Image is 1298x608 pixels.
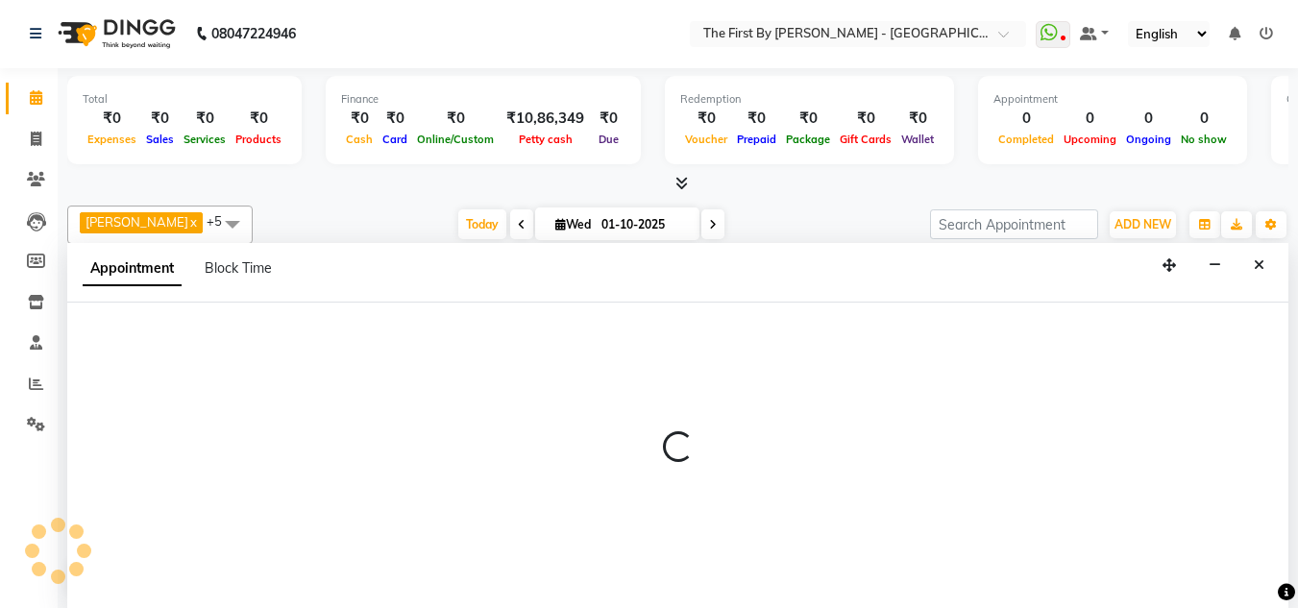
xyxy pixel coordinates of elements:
[49,7,181,61] img: logo
[341,108,378,130] div: ₹0
[86,214,188,230] span: [PERSON_NAME]
[141,133,179,146] span: Sales
[993,108,1059,130] div: 0
[1176,133,1232,146] span: No show
[1110,211,1176,238] button: ADD NEW
[514,133,577,146] span: Petty cash
[141,108,179,130] div: ₹0
[1121,108,1176,130] div: 0
[378,133,412,146] span: Card
[592,108,625,130] div: ₹0
[231,133,286,146] span: Products
[341,91,625,108] div: Finance
[179,108,231,130] div: ₹0
[896,133,939,146] span: Wallet
[1059,133,1121,146] span: Upcoming
[83,91,286,108] div: Total
[378,108,412,130] div: ₹0
[680,108,732,130] div: ₹0
[83,133,141,146] span: Expenses
[188,214,197,230] a: x
[231,108,286,130] div: ₹0
[993,91,1232,108] div: Appointment
[551,217,596,231] span: Wed
[207,213,236,229] span: +5
[930,209,1098,239] input: Search Appointment
[1245,251,1273,280] button: Close
[1121,133,1176,146] span: Ongoing
[732,133,781,146] span: Prepaid
[1114,217,1171,231] span: ADD NEW
[458,209,506,239] span: Today
[680,91,939,108] div: Redemption
[835,108,896,130] div: ₹0
[1176,108,1232,130] div: 0
[781,133,835,146] span: Package
[781,108,835,130] div: ₹0
[835,133,896,146] span: Gift Cards
[499,108,592,130] div: ₹10,86,349
[179,133,231,146] span: Services
[1059,108,1121,130] div: 0
[993,133,1059,146] span: Completed
[211,7,296,61] b: 08047224946
[412,133,499,146] span: Online/Custom
[341,133,378,146] span: Cash
[83,108,141,130] div: ₹0
[205,259,272,277] span: Block Time
[680,133,732,146] span: Voucher
[896,108,939,130] div: ₹0
[83,252,182,286] span: Appointment
[412,108,499,130] div: ₹0
[732,108,781,130] div: ₹0
[594,133,624,146] span: Due
[596,210,692,239] input: 2025-10-01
